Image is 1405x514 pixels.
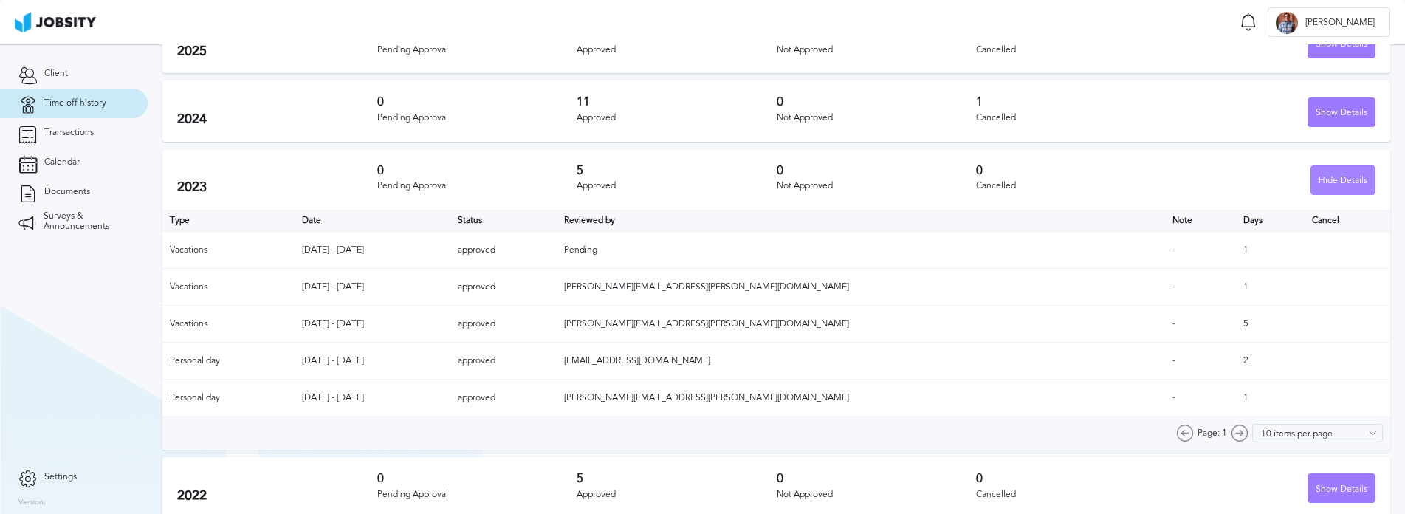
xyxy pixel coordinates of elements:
[1268,7,1390,37] button: C[PERSON_NAME]
[44,187,90,197] span: Documents
[564,318,849,329] span: [PERSON_NAME][EMAIL_ADDRESS][PERSON_NAME][DOMAIN_NAME]
[377,113,577,123] div: Pending Approval
[44,98,106,109] span: Time off history
[44,69,68,79] span: Client
[1172,244,1175,255] span: -
[450,343,557,380] td: approved
[777,45,977,55] div: Not Approved
[295,269,450,306] td: [DATE] - [DATE]
[976,490,1176,500] div: Cancelled
[15,12,96,32] img: ab4bad089aa723f57921c736e9817d99.png
[377,472,577,485] h3: 0
[1236,343,1305,380] td: 2
[976,164,1176,177] h3: 0
[162,380,295,417] td: Personal day
[577,95,777,109] h3: 11
[162,343,295,380] td: Personal day
[377,490,577,500] div: Pending Approval
[1165,210,1235,232] th: Toggle SortBy
[1236,232,1305,269] td: 1
[1308,98,1375,128] div: Show Details
[1310,165,1375,195] button: Hide Details
[177,112,377,127] h2: 2024
[295,306,450,343] td: [DATE] - [DATE]
[377,45,577,55] div: Pending Approval
[1172,392,1175,402] span: -
[976,113,1176,123] div: Cancelled
[777,181,977,191] div: Not Approved
[450,269,557,306] td: approved
[1236,380,1305,417] td: 1
[577,45,777,55] div: Approved
[577,472,777,485] h3: 5
[1305,210,1390,232] th: Cancel
[564,244,597,255] span: Pending
[44,211,129,232] span: Surveys & Announcements
[450,306,557,343] td: approved
[177,44,377,59] h2: 2025
[976,181,1176,191] div: Cancelled
[976,472,1176,485] h3: 0
[44,157,80,168] span: Calendar
[1172,318,1175,329] span: -
[177,488,377,504] h2: 2022
[295,380,450,417] td: [DATE] - [DATE]
[577,164,777,177] h3: 5
[18,498,46,507] label: Version:
[976,45,1176,55] div: Cancelled
[377,164,577,177] h3: 0
[564,355,710,366] span: [EMAIL_ADDRESS][DOMAIN_NAME]
[577,490,777,500] div: Approved
[162,306,295,343] td: Vacations
[1276,12,1298,34] div: C
[450,380,557,417] td: approved
[577,113,777,123] div: Approved
[1308,97,1375,127] button: Show Details
[1311,166,1375,196] div: Hide Details
[777,164,977,177] h3: 0
[564,392,849,402] span: [PERSON_NAME][EMAIL_ADDRESS][PERSON_NAME][DOMAIN_NAME]
[1236,210,1305,232] th: Days
[1198,428,1227,439] span: Page: 1
[557,210,1165,232] th: Toggle SortBy
[1172,281,1175,292] span: -
[162,269,295,306] td: Vacations
[44,472,77,482] span: Settings
[1308,473,1375,503] button: Show Details
[162,210,295,232] th: Type
[976,95,1176,109] h3: 1
[177,179,377,195] h2: 2023
[777,472,977,485] h3: 0
[1308,30,1375,59] div: Show Details
[162,232,295,269] td: Vacations
[777,490,977,500] div: Not Approved
[377,181,577,191] div: Pending Approval
[44,128,94,138] span: Transactions
[777,113,977,123] div: Not Approved
[1236,306,1305,343] td: 5
[1236,269,1305,306] td: 1
[777,95,977,109] h3: 0
[1298,18,1382,28] span: [PERSON_NAME]
[564,281,849,292] span: [PERSON_NAME][EMAIL_ADDRESS][PERSON_NAME][DOMAIN_NAME]
[450,232,557,269] td: approved
[1172,355,1175,366] span: -
[450,210,557,232] th: Toggle SortBy
[295,210,450,232] th: Toggle SortBy
[295,232,450,269] td: [DATE] - [DATE]
[377,95,577,109] h3: 0
[1308,29,1375,58] button: Show Details
[577,181,777,191] div: Approved
[1308,474,1375,504] div: Show Details
[295,343,450,380] td: [DATE] - [DATE]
